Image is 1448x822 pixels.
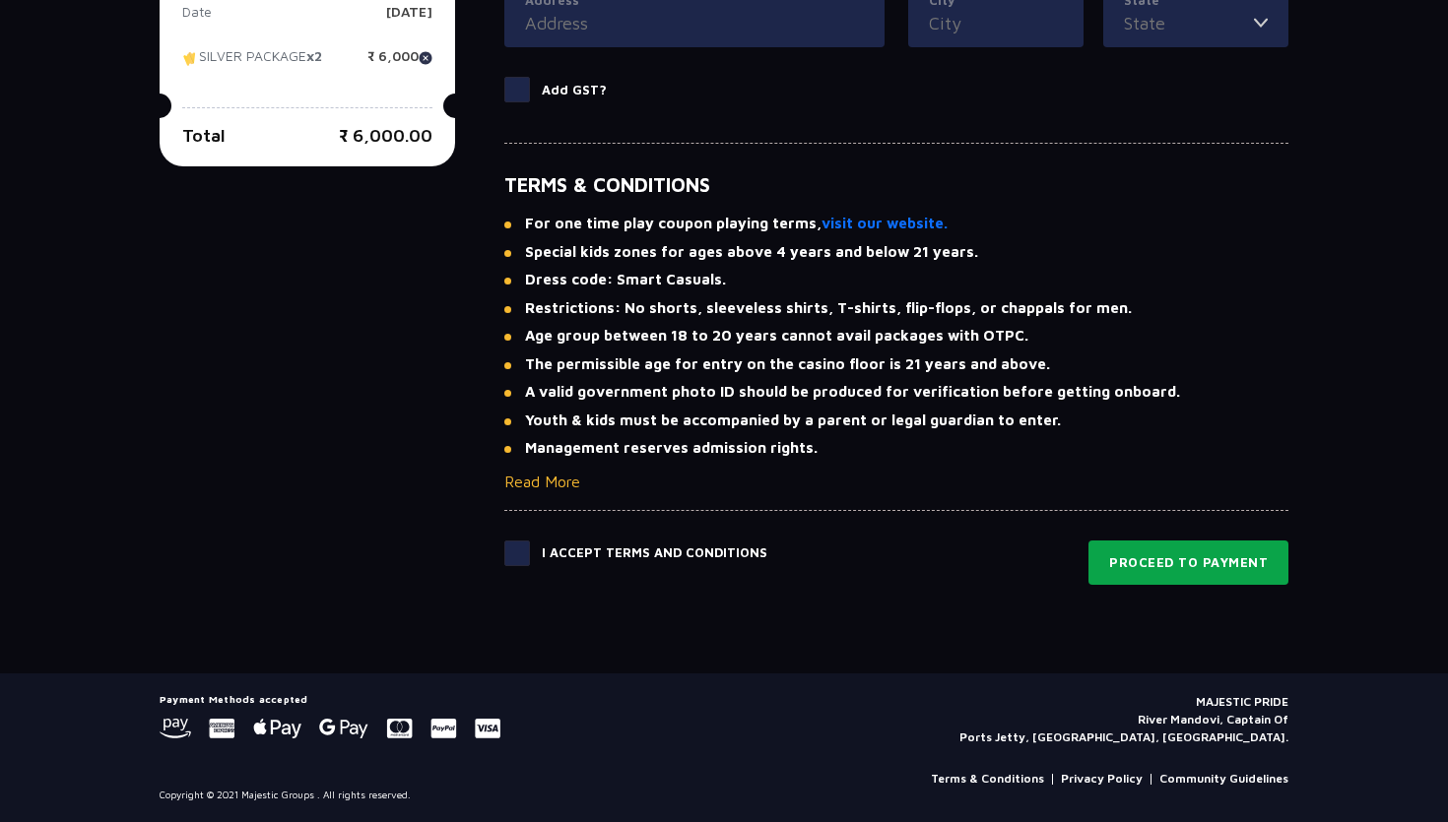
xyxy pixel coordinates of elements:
[367,49,432,79] p: ₹ 6,000
[504,410,1288,432] li: Youth & kids must be accompanied by a parent or legal guardian to enter.
[386,5,432,34] p: [DATE]
[1088,540,1288,586] button: Proceed to Payment
[160,693,500,705] h5: Payment Methods accepted
[1124,10,1254,36] input: State
[504,353,1288,376] li: The permissible age for entry on the casino floor is 21 years and above.
[504,297,1288,320] li: Restrictions: No shorts, sleeveless shirts, T-shirts, flip-flops, or chappals for men.
[1159,770,1288,788] a: Community Guidelines
[959,693,1288,746] p: MAJESTIC PRIDE River Mandovi, Captain Of Ports Jetty, [GEOGRAPHIC_DATA], [GEOGRAPHIC_DATA].
[339,122,432,149] p: ₹ 6,000.00
[504,437,1288,460] li: Management reserves admission rights.
[504,381,1288,404] li: A valid government photo ID should be produced for verification before getting onboard.
[822,213,948,235] a: visit our website.
[542,81,607,100] p: Add GST?
[182,49,199,67] img: tikcet
[504,241,1288,264] li: Special kids zones for ages above 4 years and below 21 years.
[525,10,864,36] input: Address
[504,470,580,493] button: Read More
[1254,10,1268,36] img: toggler icon
[306,48,322,65] strong: x2
[160,788,411,802] p: Copyright © 2021 Majestic Groups . All rights reserved.
[504,269,1288,291] li: Dress code: Smart Casuals.
[182,49,322,79] p: SILVER PACKAGE
[504,325,1288,348] li: Age group between 18 to 20 years cannot avail packages with OTPC.
[929,10,1063,36] input: City
[182,122,226,149] p: Total
[1061,770,1143,788] a: Privacy Policy
[542,543,767,563] p: I Accept Terms and Conditions
[504,173,1288,197] h5: TERMS & CONDITIONS
[182,5,212,34] p: Date
[504,213,1288,235] li: For one time play coupon playing terms,
[931,770,1044,788] a: Terms & Conditions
